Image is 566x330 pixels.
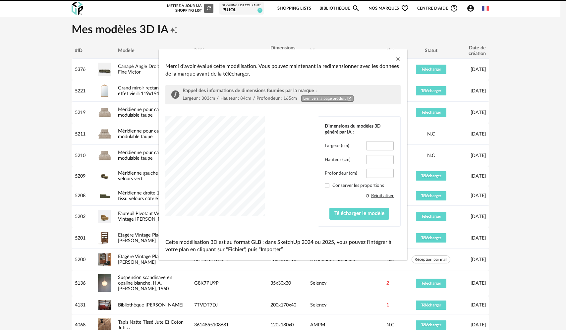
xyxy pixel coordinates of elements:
div: Profondeur : [256,95,282,101]
span: Télécharger le modèle [334,211,384,216]
div: Hauteur : [220,95,239,101]
div: Merci d'avoir évalué cette modélisation. Vous pouvez maintenant la redimensionner avec les donnée... [165,63,401,78]
div: 165cm [283,95,297,101]
button: Close [395,56,401,63]
p: Cette modélisation 3D est au format GLB : dans SketchUp 2024 ou 2025, vous pouvez l’intégrer à vo... [165,239,401,253]
div: 303cm [201,95,215,101]
span: Rappel des informations de dimensions fournies par la marque : [183,88,317,93]
div: / [216,95,219,102]
span: Open In New icon [347,96,352,101]
label: Hauteur (cm) [325,157,351,163]
div: Dimensions du modèles 3D généré par IA : [325,123,394,135]
a: Lien vers la page produitOpen In New icon [301,95,354,102]
div: Réinitialiser [371,193,394,199]
div: dialog [159,49,407,260]
div: Largeur : [183,95,200,101]
div: / [253,95,255,102]
div: 84cm [240,95,251,101]
label: Conserver les proportions [325,183,394,189]
button: Télécharger le modèle [329,208,389,220]
span: Refresh icon [365,193,370,199]
label: Profondeur (cm) [325,170,357,176]
label: Largeur (cm) [325,143,349,149]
